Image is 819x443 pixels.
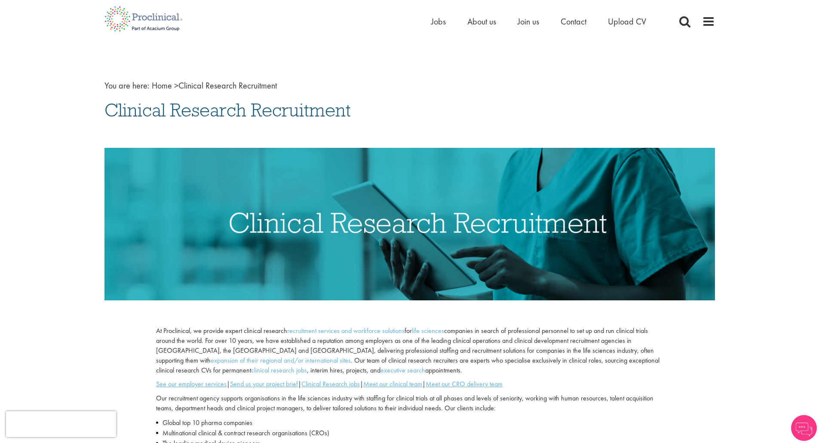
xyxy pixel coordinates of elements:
[791,415,817,441] img: Chatbot
[251,366,307,375] a: clinical research jobs
[6,411,116,437] iframe: reCAPTCHA
[608,16,646,27] a: Upload CV
[156,379,663,389] p: | | | |
[380,366,425,375] a: executive search
[287,326,405,335] a: recruitment services and workforce solutions
[156,326,663,375] p: At Proclinical, we provide expert clinical research for companies in search of professional perso...
[467,16,496,27] a: About us
[363,379,422,388] a: Meet our clinical team
[104,80,150,91] span: You are here:
[104,148,715,300] img: Clinical Research Recruitment
[156,394,663,413] p: Our recruitment agency supports organisations in the life sciences industry with staffing for cli...
[156,379,227,388] a: See our employer services
[230,379,298,388] a: Send us your project brief
[211,356,351,365] a: expansion of their regional and/or international sites
[561,16,586,27] a: Contact
[174,80,178,91] span: >
[412,326,444,335] a: life sciences
[156,428,663,438] li: Multinational clinical & contract research organisations (CROs)
[431,16,446,27] a: Jobs
[301,379,360,388] a: Clinical Research jobs
[518,16,539,27] a: Join us
[152,80,277,91] span: Clinical Research Recruitment
[426,379,503,388] a: Meet our CRO delivery team
[156,418,663,428] li: Global top 10 pharma companies
[152,80,172,91] a: breadcrumb link to Home
[104,98,351,122] span: Clinical Research Recruitment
